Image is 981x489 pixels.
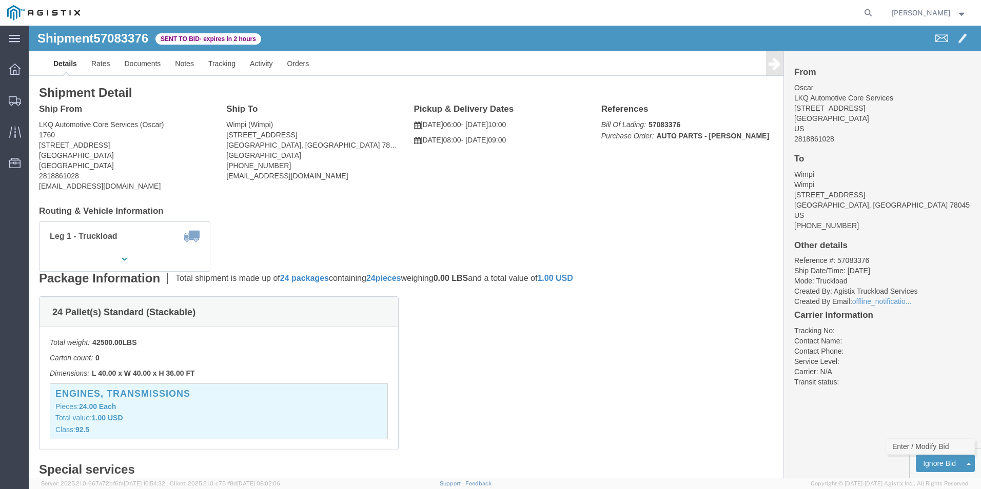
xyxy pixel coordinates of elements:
[170,480,280,486] span: Client: 2025.21.0-c751f8d
[41,480,165,486] span: Server: 2025.21.0-667a72bf6fa
[811,479,969,488] span: Copyright © [DATE]-[DATE] Agistix Inc., All Rights Reserved
[891,7,967,19] button: [PERSON_NAME]
[124,480,165,486] span: [DATE] 10:54:32
[29,26,981,478] iframe: FS Legacy Container
[892,7,950,18] span: Corey Keys
[7,5,80,21] img: logo
[440,480,465,486] a: Support
[465,480,492,486] a: Feedback
[237,480,280,486] span: [DATE] 08:02:06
